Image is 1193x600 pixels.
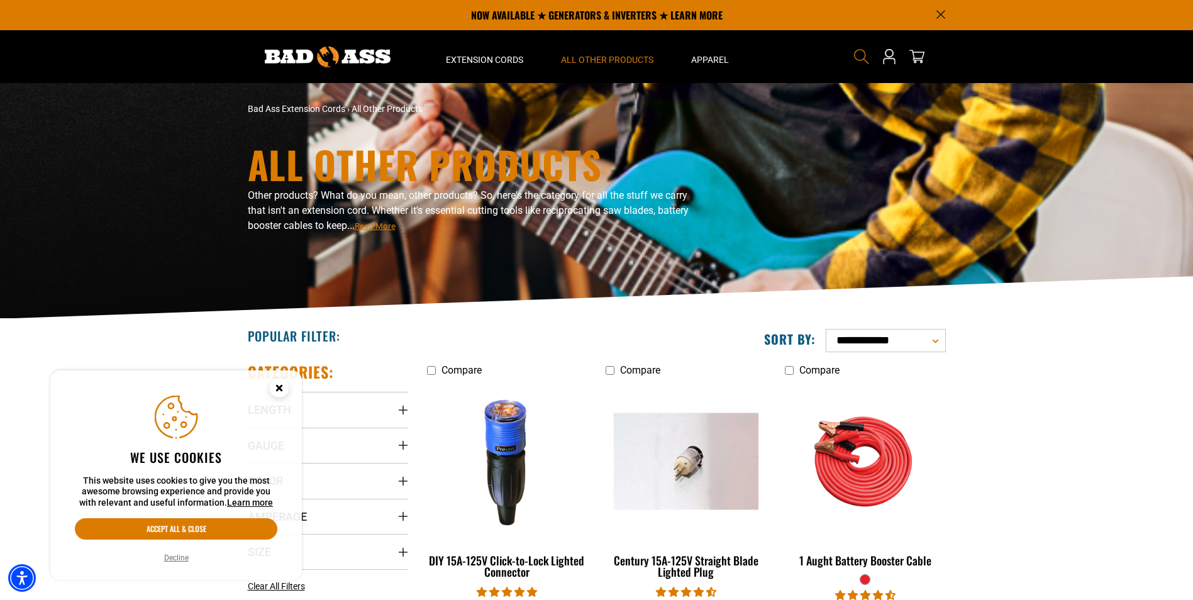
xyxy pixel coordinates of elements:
h2: Categories: [248,362,335,382]
summary: Apparel [672,30,748,83]
span: 4.84 stars [477,586,537,598]
aside: Cookie Consent [50,370,302,581]
h2: Popular Filter: [248,328,340,344]
summary: Size [248,534,408,569]
img: DIY 15A-125V Click-to-Lock Lighted Connector [428,389,586,533]
span: All Other Products [561,54,653,65]
span: Clear All Filters [248,581,305,591]
a: features 1 Aught Battery Booster Cable [785,382,945,574]
div: Accessibility Menu [8,564,36,592]
a: Clear All Filters [248,580,310,593]
summary: Search [852,47,872,67]
span: All Other Products [352,104,423,114]
summary: Extension Cords [427,30,542,83]
span: Compare [441,364,482,376]
div: Century 15A-125V Straight Blade Lighted Plug [606,555,766,577]
img: Bad Ass Extension Cords [265,47,391,67]
a: Century 15A-125V Straight Blade Lighted Plug Century 15A-125V Straight Blade Lighted Plug [606,382,766,585]
a: This website uses cookies to give you the most awesome browsing experience and provide you with r... [227,497,273,508]
span: Compare [799,364,840,376]
span: Apparel [691,54,729,65]
img: features [786,389,945,533]
summary: Length [248,392,408,427]
h1: All Other Products [248,145,707,183]
summary: Gauge [248,428,408,463]
summary: Color [248,463,408,498]
span: Compare [620,364,660,376]
span: › [347,104,350,114]
summary: All Other Products [542,30,672,83]
a: Bad Ass Extension Cords [248,104,345,114]
button: Decline [160,552,192,564]
label: Sort by: [764,331,816,347]
p: Other products? What do you mean, other products? So, here's the category for all the stuff we ca... [248,188,707,233]
span: Extension Cords [446,54,523,65]
span: Read More [355,221,396,231]
button: Accept all & close [75,518,277,540]
h2: We use cookies [75,449,277,465]
div: DIY 15A-125V Click-to-Lock Lighted Connector [427,555,587,577]
summary: Amperage [248,499,408,534]
nav: breadcrumbs [248,103,707,116]
p: This website uses cookies to give you the most awesome browsing experience and provide you with r... [75,475,277,509]
a: DIY 15A-125V Click-to-Lock Lighted Connector DIY 15A-125V Click-to-Lock Lighted Connector [427,382,587,585]
img: Century 15A-125V Straight Blade Lighted Plug [607,413,765,509]
div: 1 Aught Battery Booster Cable [785,555,945,566]
span: 4.38 stars [656,586,716,598]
